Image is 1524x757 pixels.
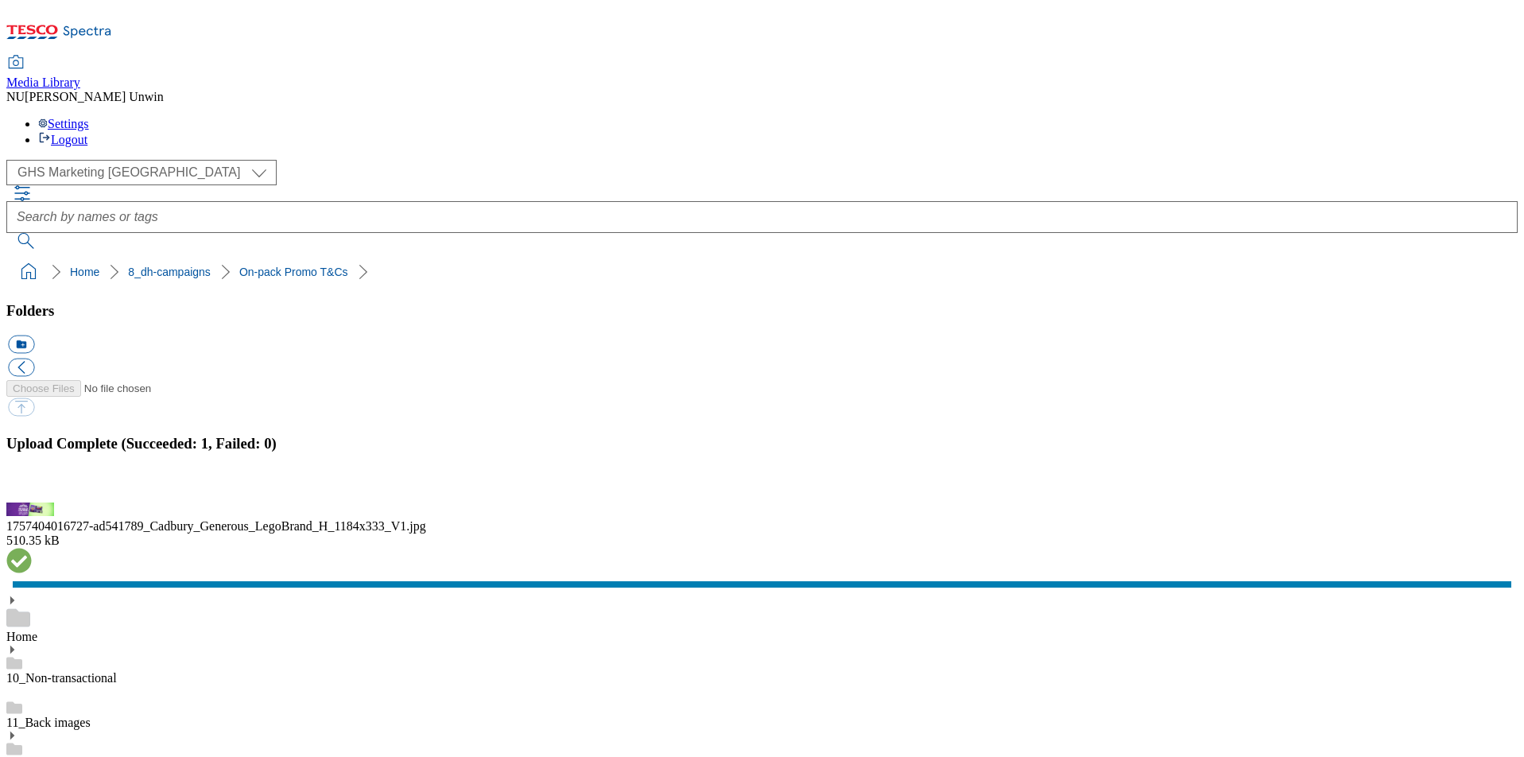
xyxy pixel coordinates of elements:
[6,257,1518,287] nav: breadcrumb
[6,435,1518,452] h3: Upload Complete (Succeeded: 1, Failed: 0)
[6,302,1518,320] h3: Folders
[239,266,348,278] a: On-pack Promo T&Cs
[6,519,1518,534] div: 1757404016727-ad541789_Cadbury_Generous_LegoBrand_H_1184x333_V1.jpg
[6,671,117,685] a: 10_Non-transactional
[38,117,89,130] a: Settings
[6,630,37,643] a: Home
[6,503,54,516] img: preview
[6,201,1518,233] input: Search by names or tags
[6,76,80,89] span: Media Library
[6,56,80,90] a: Media Library
[25,90,164,103] span: [PERSON_NAME] Unwin
[6,90,25,103] span: NU
[16,259,41,285] a: home
[38,133,87,146] a: Logout
[6,716,91,729] a: 11_Back images
[128,266,211,278] a: 8_dh-campaigns
[6,534,1518,548] div: 510.35 kB
[70,266,99,278] a: Home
